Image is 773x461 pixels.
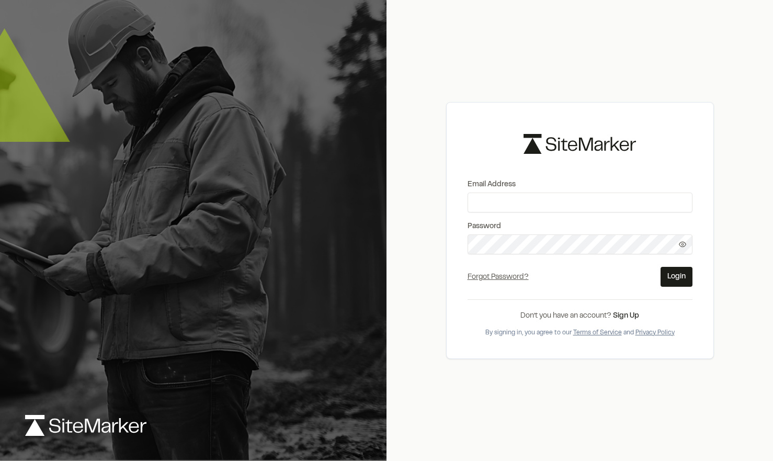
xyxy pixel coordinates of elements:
a: Forgot Password? [468,274,529,280]
label: Password [468,221,692,232]
div: Don’t you have an account? [468,310,692,322]
button: Privacy Policy [635,328,675,338]
a: Sign Up [613,313,639,319]
img: logo-white-rebrand.svg [25,415,146,436]
button: Terms of Service [573,328,622,338]
div: By signing in, you agree to our and [468,328,692,338]
img: logo-black-rebrand.svg [524,134,636,153]
button: Login [661,267,692,287]
label: Email Address [468,179,692,190]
